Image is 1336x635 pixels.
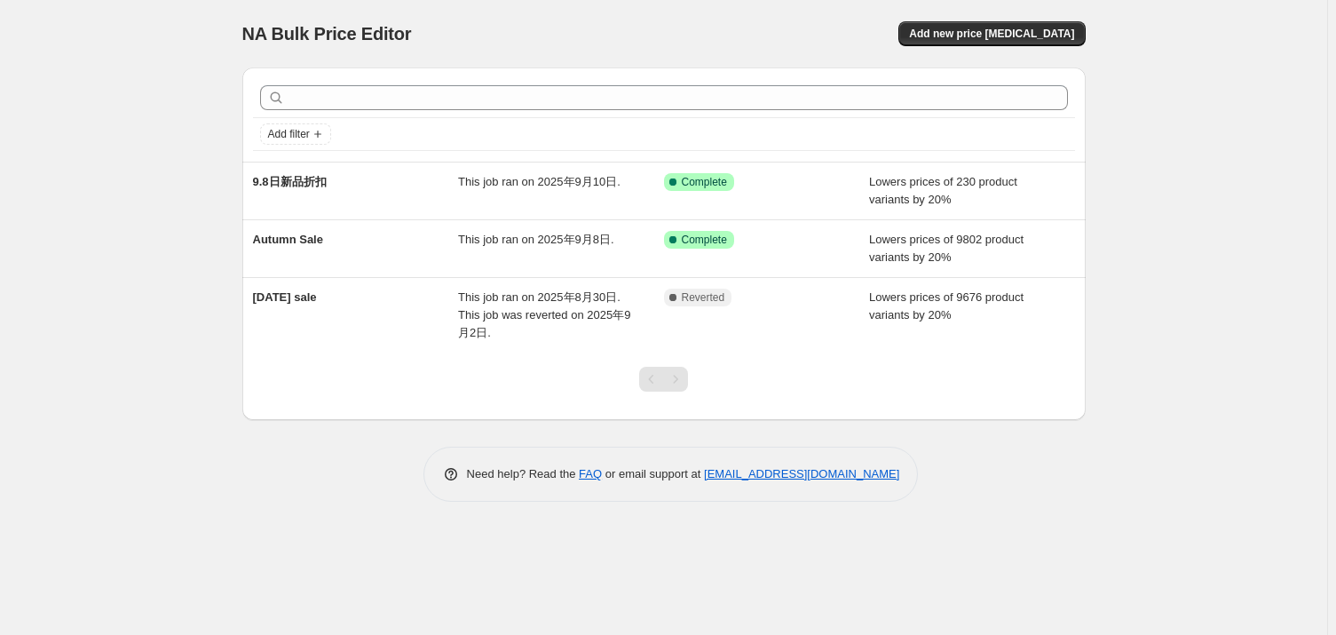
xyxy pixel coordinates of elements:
[704,467,899,480] a: [EMAIL_ADDRESS][DOMAIN_NAME]
[253,233,323,246] span: Autumn Sale
[682,175,727,189] span: Complete
[639,367,688,392] nav: Pagination
[253,290,317,304] span: [DATE] sale
[458,290,630,339] span: This job ran on 2025年8月30日. This job was reverted on 2025年9月2日.
[458,233,614,246] span: This job ran on 2025年9月8日.
[898,21,1085,46] button: Add new price [MEDICAL_DATA]
[909,27,1074,41] span: Add new price [MEDICAL_DATA]
[467,467,580,480] span: Need help? Read the
[242,24,412,44] span: NA Bulk Price Editor
[260,123,331,145] button: Add filter
[682,233,727,247] span: Complete
[869,290,1024,321] span: Lowers prices of 9676 product variants by 20%
[869,175,1017,206] span: Lowers prices of 230 product variants by 20%
[869,233,1024,264] span: Lowers prices of 9802 product variants by 20%
[682,290,725,305] span: Reverted
[602,467,704,480] span: or email support at
[268,127,310,141] span: Add filter
[579,467,602,480] a: FAQ
[253,175,327,188] span: 9.8日新品折扣
[458,175,621,188] span: This job ran on 2025年9月10日.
